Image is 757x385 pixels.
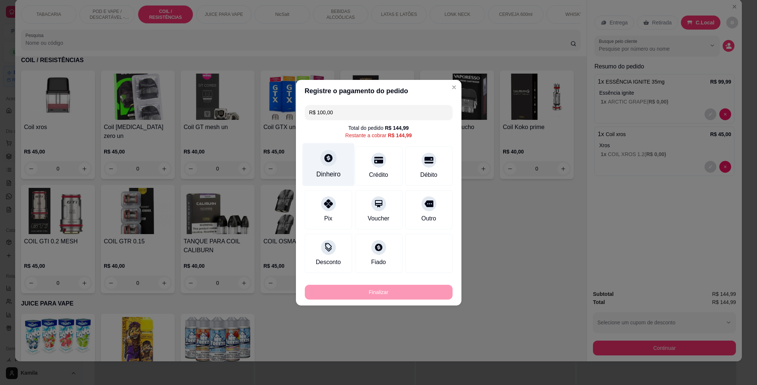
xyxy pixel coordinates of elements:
div: Pix [324,214,332,223]
div: Débito [420,170,437,179]
div: R$ 144,99 [388,132,412,139]
div: Crédito [369,170,388,179]
div: Outro [421,214,436,223]
div: Fiado [371,258,386,267]
div: Desconto [316,258,341,267]
div: R$ 144,99 [385,124,409,132]
input: Ex.: hambúrguer de cordeiro [309,105,448,120]
div: Voucher [368,214,389,223]
div: Total do pedido [348,124,409,132]
div: Dinheiro [316,169,341,179]
div: Restante a cobrar [345,132,412,139]
header: Registre o pagamento do pedido [296,80,461,102]
button: Close [448,81,460,93]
